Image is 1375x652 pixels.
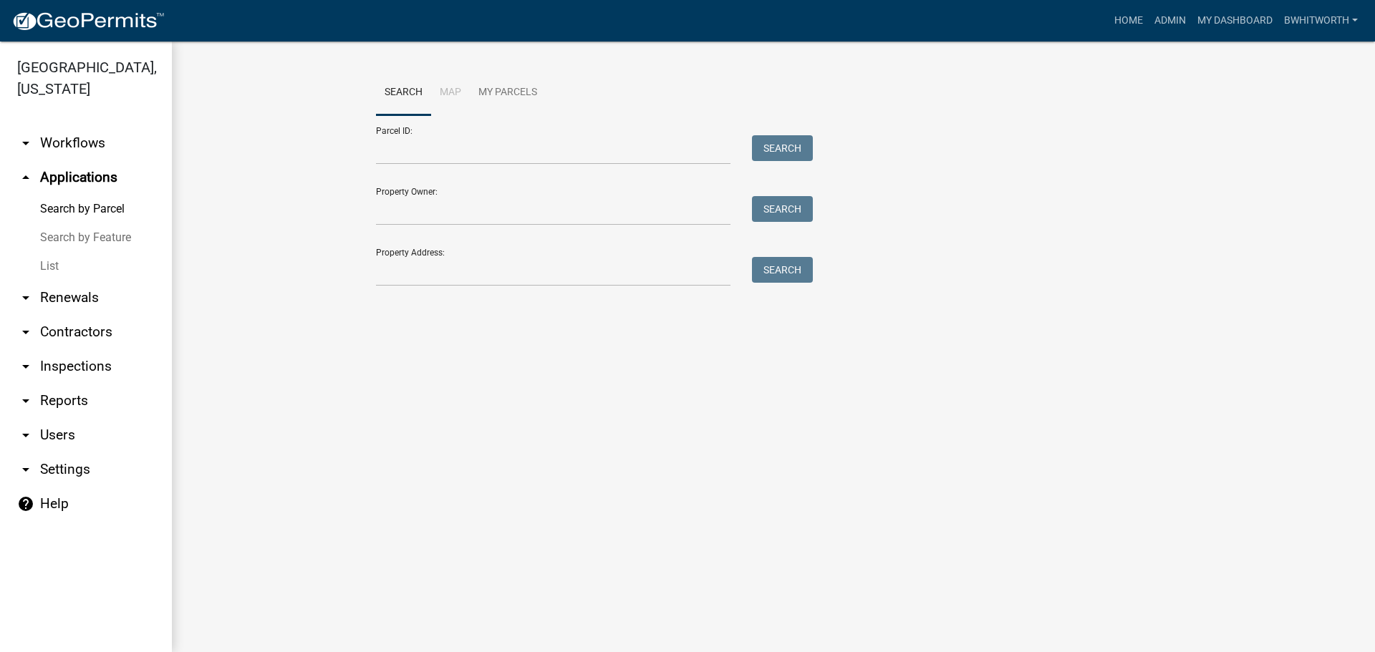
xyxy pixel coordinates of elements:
[1192,7,1278,34] a: My Dashboard
[17,358,34,375] i: arrow_drop_down
[470,70,546,116] a: My Parcels
[17,323,34,341] i: arrow_drop_down
[17,427,34,444] i: arrow_drop_down
[752,196,813,222] button: Search
[1109,7,1149,34] a: Home
[752,135,813,161] button: Search
[17,495,34,512] i: help
[752,257,813,283] button: Search
[17,461,34,478] i: arrow_drop_down
[17,392,34,409] i: arrow_drop_down
[376,70,431,116] a: Search
[17,289,34,306] i: arrow_drop_down
[1149,7,1192,34] a: Admin
[17,135,34,152] i: arrow_drop_down
[17,169,34,186] i: arrow_drop_up
[1278,7,1364,34] a: BWhitworth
